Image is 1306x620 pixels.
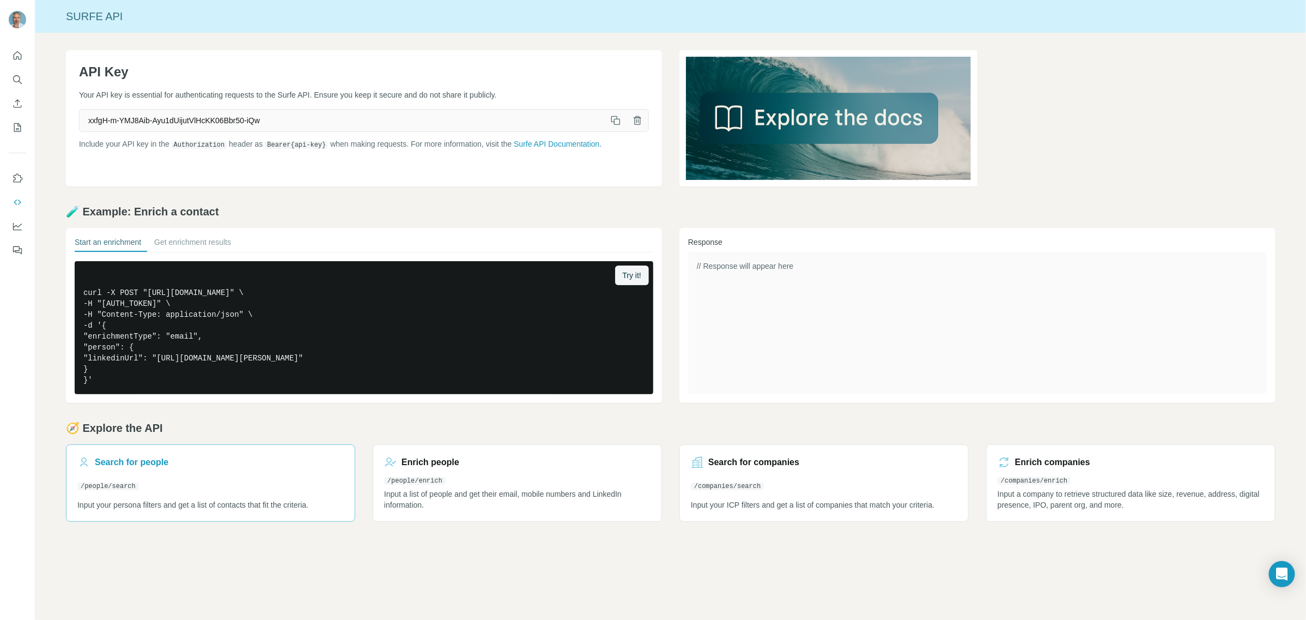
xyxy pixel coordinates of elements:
[75,237,141,252] button: Start an enrichment
[986,444,1275,522] a: Enrich companies/companies/enrichInput a company to retrieve structured data like size, revenue, ...
[679,444,969,522] a: Search for companies/companies/searchInput your ICP filters and get a list of companies that matc...
[623,270,641,281] span: Try it!
[9,240,26,260] button: Feedback
[688,237,1267,248] h3: Response
[77,499,344,510] p: Input your persona filters and get a list of contacts that fit the criteria.
[79,139,649,150] p: Include your API key in the header as when making requests. For more information, visit the .
[615,266,649,285] button: Try it!
[9,216,26,236] button: Dashboard
[373,444,662,522] a: Enrich people/people/enrichInput a list of people and get their email, mobile numbers and LinkedI...
[9,168,26,188] button: Use Surfe on LinkedIn
[75,261,653,394] pre: curl -X POST "[URL][DOMAIN_NAME]" \ -H "[AUTH_TOKEN]" \ -H "Content-Type: application/json" \ -d ...
[514,140,599,148] a: Surfe API Documentation
[95,456,168,469] h3: Search for people
[154,237,231,252] button: Get enrichment results
[265,141,328,149] code: Bearer {api-key}
[697,262,793,270] span: // Response will appear here
[79,89,649,100] p: Your API key is essential for authenticating requests to the Surfe API. Ensure you keep it secure...
[691,499,957,510] p: Input your ICP filters and get a list of companies that match your criteria.
[77,483,139,490] code: /people/search
[9,94,26,113] button: Enrich CSV
[998,477,1071,485] code: /companies/enrich
[80,111,605,130] span: xxfgH-m-YMJ8Aib-Ayu1dUijutVlHcKK06Bbr50-iQw
[708,456,799,469] h3: Search for companies
[79,63,649,81] h1: API Key
[1015,456,1090,469] h3: Enrich companies
[402,456,459,469] h3: Enrich people
[691,483,764,490] code: /companies/search
[384,489,651,510] p: Input a list of people and get their email, mobile numbers and LinkedIn information.
[35,9,1306,24] div: Surfe API
[9,118,26,137] button: My lists
[66,204,1275,219] h2: 🧪 Example: Enrich a contact
[66,420,1275,436] h2: 🧭 Explore the API
[172,141,227,149] code: Authorization
[9,11,26,28] img: Avatar
[998,489,1264,510] p: Input a company to retrieve structured data like size, revenue, address, digital presence, IPO, p...
[384,477,446,485] code: /people/enrich
[9,46,26,65] button: Quick start
[9,70,26,89] button: Search
[9,192,26,212] button: Use Surfe API
[1269,561,1295,587] div: Open Intercom Messenger
[66,444,355,522] a: Search for people/people/searchInput your persona filters and get a list of contacts that fit the...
